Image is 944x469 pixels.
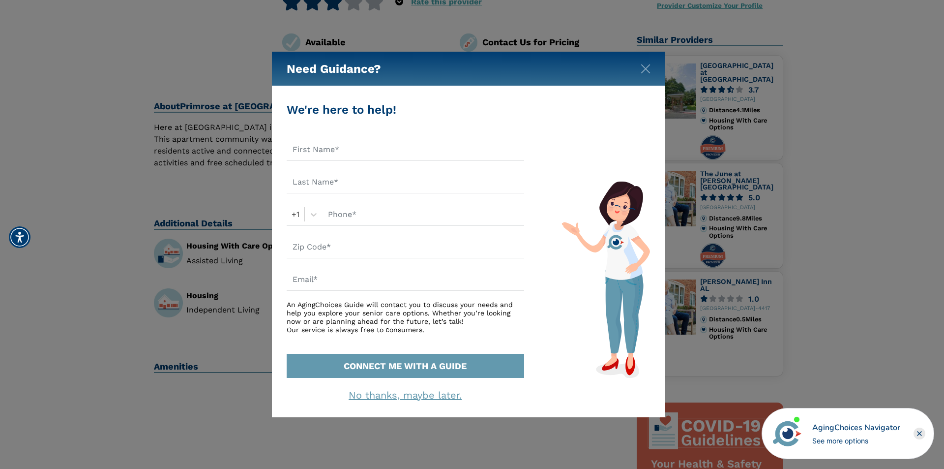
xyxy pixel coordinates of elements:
h5: Need Guidance? [287,52,381,86]
input: Phone* [322,203,524,226]
div: An AgingChoices Guide will contact you to discuss your needs and help you explore your senior car... [287,301,524,334]
div: See more options [812,436,900,446]
img: modal-close.svg [641,64,650,74]
div: AgingChoices Navigator [812,422,900,434]
button: Close [641,62,650,72]
input: Email* [287,268,524,291]
input: First Name* [287,138,524,161]
div: Close [914,428,925,439]
img: match-guide-form.svg [561,181,650,378]
input: Zip Code* [287,236,524,258]
button: CONNECT ME WITH A GUIDE [287,354,524,378]
div: Accessibility Menu [9,226,30,248]
input: Last Name* [287,171,524,193]
a: No thanks, maybe later. [349,389,462,401]
img: avatar [770,417,804,450]
div: We're here to help! [287,101,524,119]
